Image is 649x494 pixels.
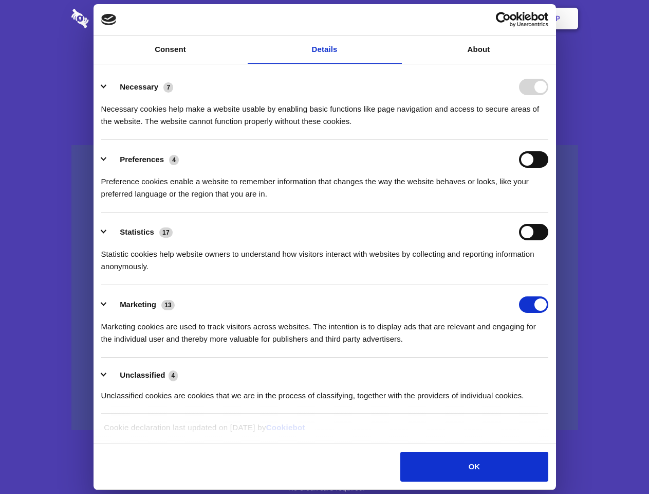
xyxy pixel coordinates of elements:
a: Consent [94,36,248,64]
div: Preference cookies enable a website to remember information that changes the way the website beha... [101,168,548,200]
button: Unclassified (4) [101,369,184,382]
a: Login [466,3,511,34]
a: Contact [417,3,464,34]
h1: Eliminate Slack Data Loss. [71,46,578,83]
label: Necessary [120,82,158,91]
label: Preferences [120,155,164,164]
a: About [402,36,556,64]
button: OK [400,452,548,482]
button: Preferences (4) [101,151,186,168]
span: 4 [169,370,178,381]
img: logo [101,14,117,25]
a: Details [248,36,402,64]
label: Marketing [120,300,156,309]
span: 4 [169,155,179,165]
div: Unclassified cookies are cookies that we are in the process of classifying, together with the pro... [101,382,548,402]
h4: Auto-redaction of sensitive data, encrypted data sharing and self-destructing private chats. Shar... [71,94,578,128]
div: Statistic cookies help website owners to understand how visitors interact with websites by collec... [101,240,548,273]
label: Statistics [120,227,154,236]
img: logo-wordmark-white-trans-d4663122ce5f474addd5e946df7df03e33cb6a1c49d2221995e7729f52c070b2.svg [71,9,159,28]
span: 13 [161,300,175,310]
a: Usercentrics Cookiebot - opens in a new window [458,12,548,27]
span: 17 [159,227,173,238]
span: 7 [163,82,173,93]
a: Wistia video thumbnail [71,145,578,431]
button: Marketing (13) [101,296,181,313]
div: Marketing cookies are used to track visitors across websites. The intention is to display ads tha... [101,313,548,345]
div: Necessary cookies help make a website usable by enabling basic functions like page navigation and... [101,95,548,128]
a: Cookiebot [266,423,305,432]
a: Pricing [302,3,346,34]
div: Cookie declaration last updated on [DATE] by [96,421,553,442]
button: Statistics (17) [101,224,179,240]
iframe: Drift Widget Chat Controller [598,443,637,482]
button: Necessary (7) [101,79,180,95]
